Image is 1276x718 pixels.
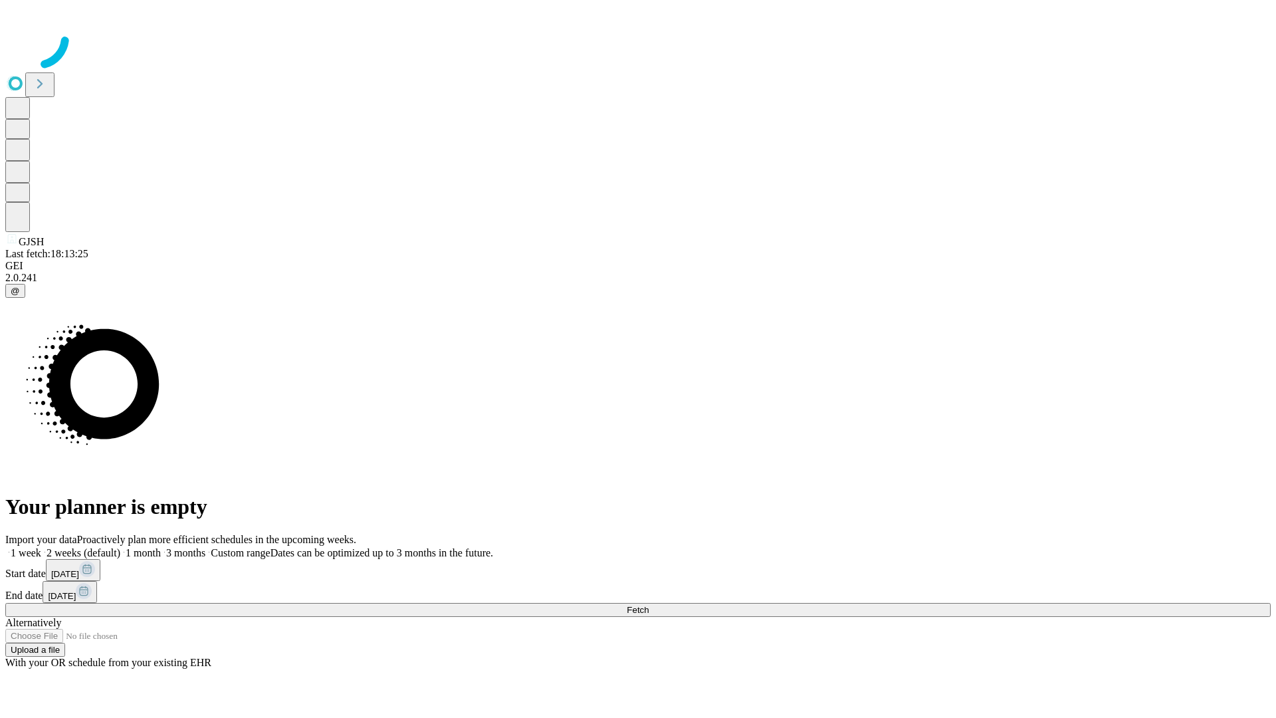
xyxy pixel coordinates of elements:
[5,284,25,298] button: @
[5,657,211,668] span: With your OR schedule from your existing EHR
[211,547,270,558] span: Custom range
[48,591,76,601] span: [DATE]
[46,559,100,581] button: [DATE]
[11,286,20,296] span: @
[43,581,97,603] button: [DATE]
[77,534,356,545] span: Proactively plan more efficient schedules in the upcoming weeks.
[5,534,77,545] span: Import your data
[166,547,205,558] span: 3 months
[5,272,1271,284] div: 2.0.241
[5,495,1271,519] h1: Your planner is empty
[19,236,44,247] span: GJSH
[627,605,649,615] span: Fetch
[51,569,79,579] span: [DATE]
[5,248,88,259] span: Last fetch: 18:13:25
[11,547,41,558] span: 1 week
[5,260,1271,272] div: GEI
[5,617,61,628] span: Alternatively
[5,603,1271,617] button: Fetch
[47,547,120,558] span: 2 weeks (default)
[5,559,1271,581] div: Start date
[126,547,161,558] span: 1 month
[5,643,65,657] button: Upload a file
[270,547,493,558] span: Dates can be optimized up to 3 months in the future.
[5,581,1271,603] div: End date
